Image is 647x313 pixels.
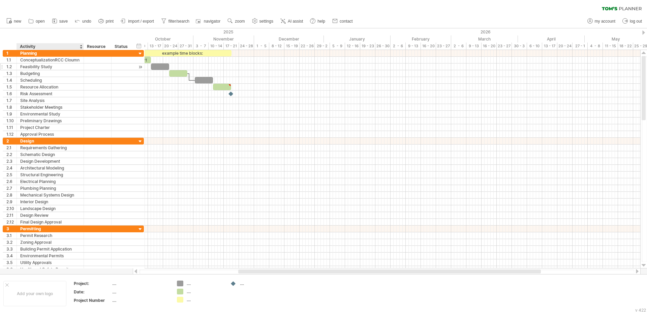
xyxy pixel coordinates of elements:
span: settings [259,19,273,24]
div: Planning [20,50,80,56]
div: Project Charter [20,124,80,131]
a: filter/search [159,17,191,26]
div: 13 - 17 [148,43,163,50]
div: Permit Research [20,232,80,239]
div: 5 - 9 [330,43,345,50]
div: 11 - 15 [603,43,618,50]
div: 2.4 [6,165,17,171]
div: 3.2 [6,239,17,245]
div: 2.7 [6,185,17,191]
div: 29 - 2 [315,43,330,50]
div: January 2026 [324,35,391,43]
div: 2 - 6 [391,43,406,50]
div: .... [240,281,277,286]
div: 2.12 [6,219,17,225]
div: Permitting [20,226,80,232]
div: Date: [74,289,111,295]
div: Requirements Gathering [20,145,80,151]
div: Plumbing Planning [20,185,80,191]
div: February 2026 [391,35,451,43]
div: 24 - 28 [239,43,254,50]
div: 26 - 30 [375,43,391,50]
div: 2 [6,138,17,144]
div: 2.6 [6,178,17,185]
a: new [5,17,23,26]
div: scroll to activity [137,63,144,71]
div: 3.6 [6,266,17,272]
div: 19 - 23 [360,43,375,50]
div: 3.3 [6,246,17,252]
div: 1.9 [6,111,17,117]
div: Schematic Design [20,151,80,158]
div: 6 - 10 [527,43,542,50]
a: open [27,17,47,26]
div: 23 - 27 [497,43,512,50]
div: 1.12 [6,131,17,137]
div: 27 - 1 [573,43,588,50]
div: Status [115,43,129,50]
span: print [106,19,114,24]
div: 9 - 13 [466,43,482,50]
a: print [97,17,116,26]
div: 10 - 14 [209,43,224,50]
a: log out [621,17,644,26]
div: 4 - 8 [588,43,603,50]
div: Architectural Modeling [20,165,80,171]
div: 9 - 13 [406,43,421,50]
div: 1.8 [6,104,17,110]
div: 1.2 [6,63,17,70]
div: Health and Safety Permits [20,266,80,272]
div: December 2025 [254,35,324,43]
div: 13 - 17 [542,43,557,50]
div: 17 - 21 [224,43,239,50]
div: Final Design Approval [20,219,80,225]
div: Approval Process [20,131,80,137]
div: ConceptualizationRCC Cloumn [20,57,80,63]
a: AI assist [279,17,305,26]
span: AI assist [288,19,303,24]
div: Electrical Planning [20,178,80,185]
div: Risk Assessment [20,90,80,97]
span: navigator [204,19,220,24]
div: 1.7 [6,97,17,104]
div: Building Permit Application [20,246,80,252]
div: 2.5 [6,172,17,178]
div: 22 - 26 [300,43,315,50]
div: April 2026 [518,35,585,43]
div: 16 - 20 [482,43,497,50]
a: settings [250,17,275,26]
div: Design Review [20,212,80,218]
span: save [59,19,68,24]
div: Project: [74,281,111,286]
div: 1.10 [6,118,17,124]
div: Interior Design [20,199,80,205]
div: November 2025 [193,35,254,43]
div: 23 - 27 [436,43,451,50]
a: help [308,17,327,26]
div: Stakeholder Meetings [20,104,80,110]
div: Site Analysis [20,97,80,104]
span: filter/search [168,19,189,24]
div: 2.8 [6,192,17,198]
div: October 2025 [124,35,193,43]
div: 3.5 [6,259,17,266]
div: example time blocks: [133,50,232,56]
div: .... [112,289,169,295]
div: .... [187,281,223,286]
div: Design [20,138,80,144]
div: 3.4 [6,253,17,259]
div: 1.1 [6,57,17,63]
div: Utility Approvals [20,259,80,266]
a: zoom [226,17,247,26]
div: 2 - 6 [451,43,466,50]
div: 2.1 [6,145,17,151]
div: Activity [20,43,80,50]
div: 1.4 [6,77,17,83]
div: .... [187,289,223,294]
div: .... [112,297,169,303]
div: 16 - 20 [421,43,436,50]
div: 2.10 [6,205,17,212]
div: Structural Engineering [20,172,80,178]
div: 2.9 [6,199,17,205]
div: Landscape Design [20,205,80,212]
